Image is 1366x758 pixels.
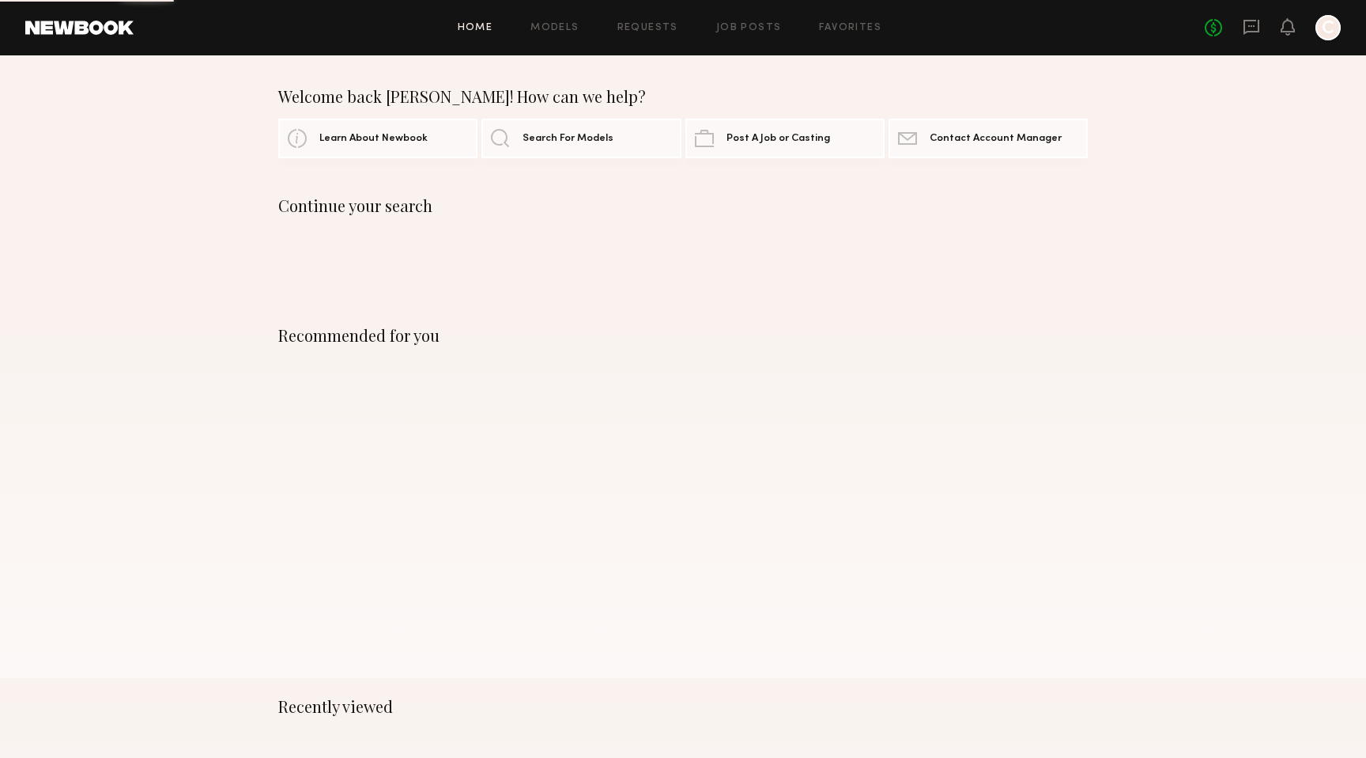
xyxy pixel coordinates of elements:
a: Post A Job or Casting [685,119,885,158]
a: Job Posts [716,23,782,33]
span: Post A Job or Casting [726,134,830,144]
div: Recently viewed [278,697,1088,716]
a: Models [530,23,579,33]
a: C [1315,15,1341,40]
div: Welcome back [PERSON_NAME]! How can we help? [278,87,1088,106]
a: Requests [617,23,678,33]
span: Learn About Newbook [319,134,428,144]
div: Continue your search [278,196,1088,215]
span: Search For Models [523,134,613,144]
div: Recommended for you [278,326,1088,345]
a: Contact Account Manager [889,119,1088,158]
a: Home [458,23,493,33]
span: Contact Account Manager [930,134,1062,144]
a: Learn About Newbook [278,119,477,158]
a: Search For Models [481,119,681,158]
a: Favorites [819,23,881,33]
